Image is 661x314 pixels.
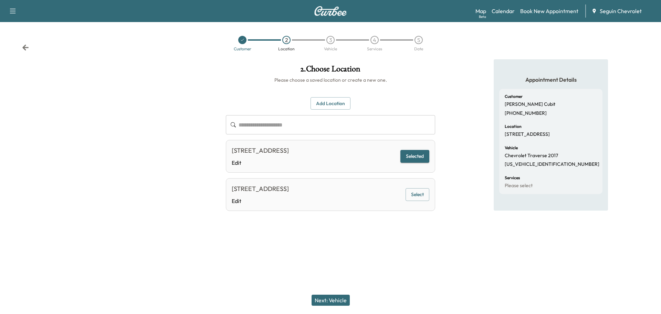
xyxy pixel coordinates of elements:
[234,47,251,51] div: Customer
[226,77,435,83] h6: Please choose a saved location or create a new one.
[22,44,29,51] div: Back
[232,197,289,205] a: Edit
[232,184,289,194] div: [STREET_ADDRESS]
[324,47,337,51] div: Vehicle
[505,161,599,168] p: [US_VEHICLE_IDENTIFICATION_NUMBER]
[505,131,550,138] p: [STREET_ADDRESS]
[232,159,289,167] a: Edit
[312,295,350,306] button: Next: Vehicle
[367,47,382,51] div: Services
[226,65,435,77] h1: 2 . Choose Location
[520,7,578,15] a: Book New Appointment
[505,94,523,99] h6: Customer
[505,146,518,150] h6: Vehicle
[505,101,555,108] p: [PERSON_NAME] Cubit
[278,47,295,51] div: Location
[414,47,423,51] div: Date
[479,14,486,19] div: Beta
[415,36,423,44] div: 5
[505,176,520,180] h6: Services
[311,97,350,110] button: Add Location
[505,110,547,117] p: [PHONE_NUMBER]
[505,124,522,129] h6: Location
[505,153,558,159] p: Chevrolet Traverse 2017
[600,7,642,15] span: Seguin Chevrolet
[492,7,515,15] a: Calendar
[406,188,429,201] button: Select
[314,6,347,16] img: Curbee Logo
[232,146,289,155] div: [STREET_ADDRESS]
[505,183,533,189] p: Please select
[499,76,602,83] h5: Appointment Details
[326,36,335,44] div: 3
[475,7,486,15] a: MapBeta
[282,36,291,44] div: 2
[400,150,429,163] button: Selected
[370,36,379,44] div: 4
